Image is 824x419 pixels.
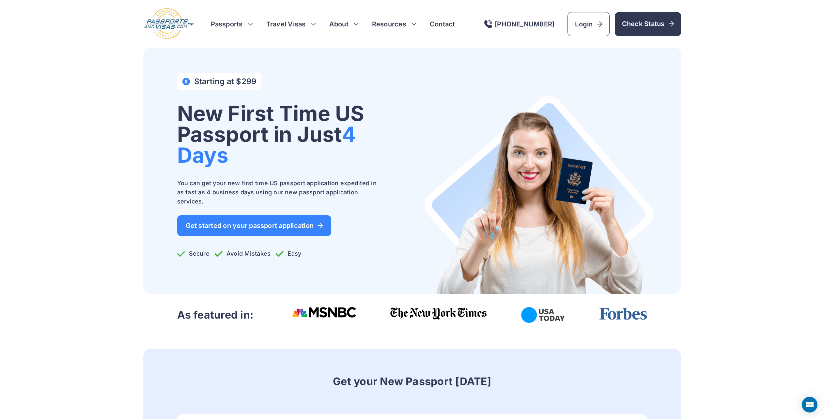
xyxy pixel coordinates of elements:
p: You can get your new first time US passport application expedited in as fast as 4 business days u... [177,179,380,206]
p: Secure [177,249,210,258]
a: About [329,20,349,29]
a: Get started on your passport application [177,215,332,236]
p: Avoid Mistakes [215,249,271,258]
a: Login [567,12,609,36]
img: Forbes [599,307,647,320]
h3: Resources [372,20,417,29]
img: New First Time US Passport in Just 4 Days [424,95,654,294]
h3: Travel Visas [266,20,316,29]
h1: New First Time US Passport in Just [177,103,407,166]
div: Open Intercom Messenger [802,397,817,412]
h4: Starting at $299 [194,77,257,86]
a: Check Status [615,12,681,36]
span: Login [575,20,602,29]
a: [PHONE_NUMBER] [484,20,554,28]
img: The New York Times [390,307,487,320]
img: USA Today [521,307,565,323]
h3: As featured in: [177,308,254,322]
a: Contact [430,20,455,29]
h3: Passports [211,20,253,29]
span: 4 Days [177,122,356,168]
h3: Get your New Passport [DATE] [177,375,647,388]
img: Msnbc [292,307,356,318]
p: Easy [276,249,301,258]
span: Check Status [622,19,674,28]
span: Get started on your passport application [186,222,323,229]
img: Logo [143,8,195,40]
